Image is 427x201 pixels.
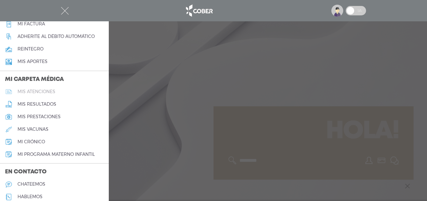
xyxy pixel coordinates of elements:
h5: mis vacunas [18,127,48,132]
h5: Adherite al débito automático [18,34,95,39]
h5: reintegro [18,46,43,52]
h5: chateemos [18,182,45,187]
h5: mis prestaciones [18,114,61,119]
h5: mi crónico [18,139,45,145]
img: logo_cober_home-white.png [183,3,215,18]
h5: hablemos [18,194,43,199]
h5: mis atenciones [18,89,55,94]
h5: mis resultados [18,102,56,107]
h5: Mis aportes [18,59,48,64]
img: profile-placeholder.svg [331,5,343,17]
h5: mi programa materno infantil [18,152,95,157]
h5: Mi factura [18,21,45,27]
img: Cober_menu-close-white.svg [61,7,69,15]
